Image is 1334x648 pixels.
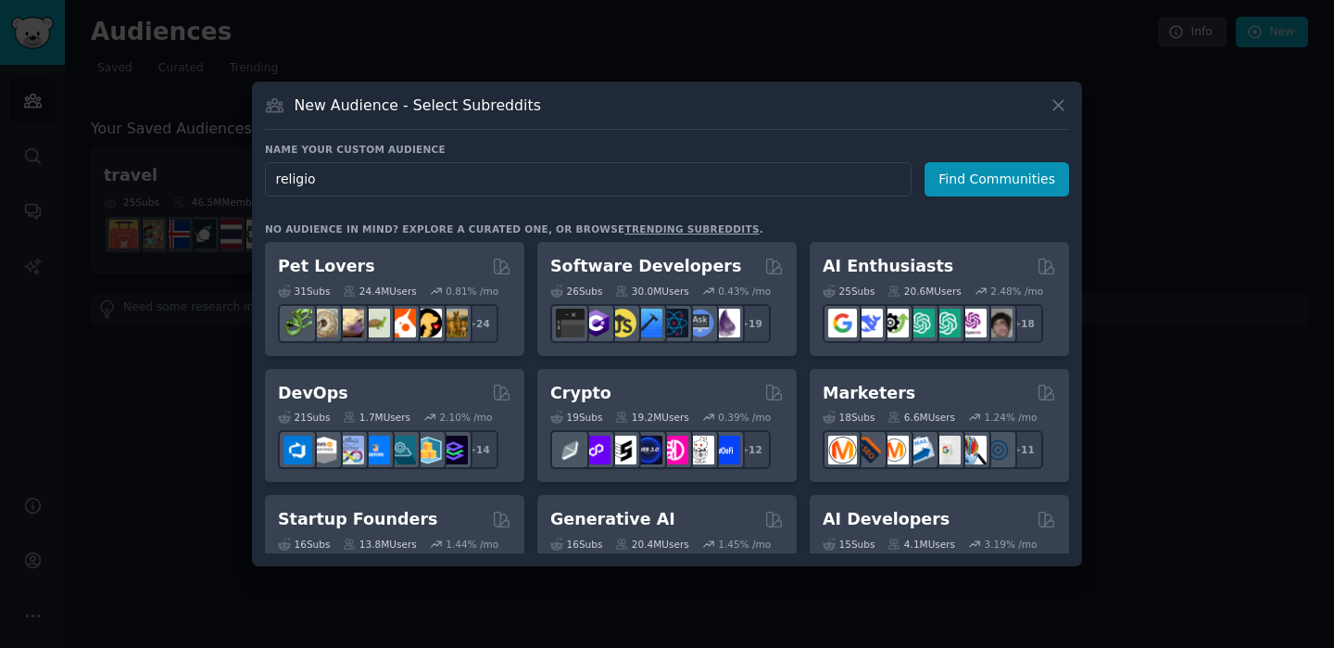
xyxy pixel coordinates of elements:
img: web3 [634,436,662,464]
img: ethstaker [608,436,636,464]
h2: Software Developers [550,255,741,278]
img: CryptoNews [686,436,714,464]
div: 3.19 % /mo [985,538,1038,551]
img: DevOpsLinks [361,436,390,464]
img: learnjavascript [608,309,636,337]
div: No audience in mind? Explore a curated one, or browse . [265,222,763,235]
img: AskMarketing [880,436,909,464]
img: chatgpt_prompts_ [932,309,961,337]
img: cockatiel [387,309,416,337]
div: 1.24 % /mo [985,411,1038,424]
img: csharp [582,309,610,337]
div: + 24 [459,304,498,343]
h2: Pet Lovers [278,255,375,278]
img: aws_cdk [413,436,442,464]
img: AWS_Certified_Experts [309,436,338,464]
div: 1.45 % /mo [718,538,771,551]
img: leopardgeckos [335,309,364,337]
img: PlatformEngineers [439,436,468,464]
img: GoogleGeminiAI [828,309,857,337]
img: iOSProgramming [634,309,662,337]
input: Pick a short name, like "Digital Marketers" or "Movie-Goers" [265,162,912,197]
div: 6.6M Users [887,411,955,424]
div: 30.0M Users [615,285,688,298]
img: ethfinance [556,436,585,464]
div: 26 Sub s [550,285,602,298]
a: trending subreddits [624,223,759,235]
img: ballpython [309,309,338,337]
img: bigseo [854,436,883,464]
img: azuredevops [283,436,312,464]
h2: AI Developers [823,508,950,531]
img: turtle [361,309,390,337]
div: 0.81 % /mo [446,285,498,298]
div: + 11 [1004,430,1043,469]
img: AItoolsCatalog [880,309,909,337]
div: 1.44 % /mo [446,538,498,551]
div: 2.10 % /mo [440,411,493,424]
img: reactnative [660,309,688,337]
h3: Name your custom audience [265,143,1069,156]
div: + 14 [459,430,498,469]
div: 19.2M Users [615,411,688,424]
div: 25 Sub s [823,285,875,298]
img: herpetology [283,309,312,337]
div: 0.43 % /mo [718,285,771,298]
img: dogbreed [439,309,468,337]
h2: Crypto [550,382,611,405]
img: Emailmarketing [906,436,935,464]
img: OpenAIDev [958,309,987,337]
div: 20.6M Users [887,285,961,298]
img: content_marketing [828,436,857,464]
div: 24.4M Users [343,285,416,298]
img: chatgpt_promptDesign [906,309,935,337]
img: 0xPolygon [582,436,610,464]
h2: Startup Founders [278,508,437,531]
div: 16 Sub s [550,538,602,551]
div: 4.1M Users [887,538,955,551]
h2: Marketers [823,382,915,405]
img: Docker_DevOps [335,436,364,464]
div: 2.48 % /mo [990,285,1043,298]
h3: New Audience - Select Subreddits [295,95,541,115]
div: 16 Sub s [278,538,330,551]
img: MarketingResearch [958,436,987,464]
div: + 12 [732,430,771,469]
h2: DevOps [278,382,348,405]
div: 1.7M Users [343,411,410,424]
div: 0.39 % /mo [718,411,771,424]
div: 20.4M Users [615,538,688,551]
img: elixir [711,309,740,337]
img: googleads [932,436,961,464]
div: 21 Sub s [278,411,330,424]
div: 19 Sub s [550,411,602,424]
div: 18 Sub s [823,411,875,424]
img: ArtificalIntelligence [984,309,1013,337]
img: AskComputerScience [686,309,714,337]
div: 13.8M Users [343,538,416,551]
button: Find Communities [925,162,1069,197]
img: PetAdvice [413,309,442,337]
img: DeepSeek [854,309,883,337]
div: + 19 [732,304,771,343]
img: defi_ [711,436,740,464]
div: 15 Sub s [823,538,875,551]
img: defiblockchain [660,436,688,464]
img: software [556,309,585,337]
h2: Generative AI [550,508,675,531]
div: + 18 [1004,304,1043,343]
div: 31 Sub s [278,285,330,298]
img: platformengineering [387,436,416,464]
img: OnlineMarketing [984,436,1013,464]
h2: AI Enthusiasts [823,255,953,278]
